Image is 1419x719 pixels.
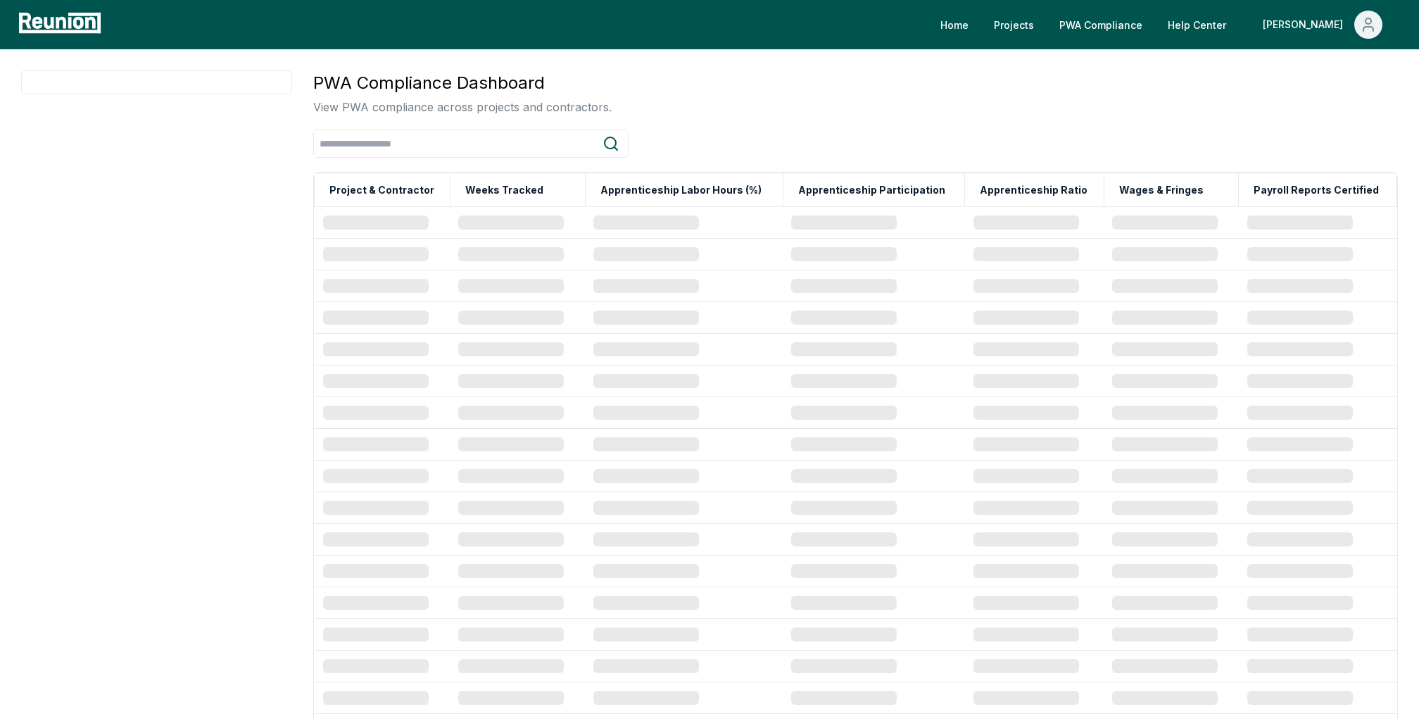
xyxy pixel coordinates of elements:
[1263,11,1349,39] div: [PERSON_NAME]
[1048,11,1154,39] a: PWA Compliance
[1156,11,1237,39] a: Help Center
[1251,11,1394,39] button: [PERSON_NAME]
[313,99,612,115] p: View PWA compliance across projects and contractors.
[1116,176,1206,204] button: Wages & Fringes
[929,11,1405,39] nav: Main
[977,176,1090,204] button: Apprenticeship Ratio
[598,176,764,204] button: Apprenticeship Labor Hours (%)
[1251,176,1382,204] button: Payroll Reports Certified
[983,11,1045,39] a: Projects
[462,176,546,204] button: Weeks Tracked
[795,176,948,204] button: Apprenticeship Participation
[313,70,612,96] h3: PWA Compliance Dashboard
[929,11,980,39] a: Home
[327,176,437,204] button: Project & Contractor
